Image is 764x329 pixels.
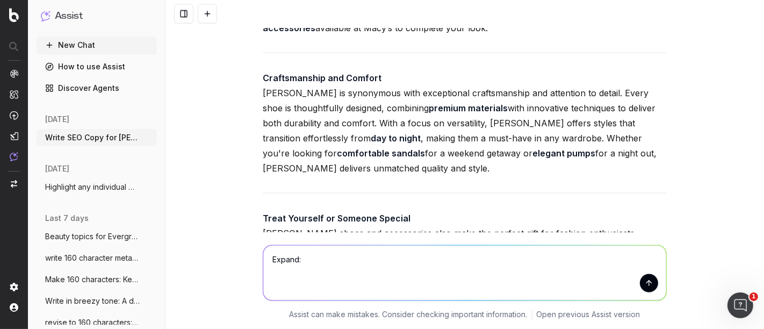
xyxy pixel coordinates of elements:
strong: Craftsmanship and Comfort [263,73,381,83]
img: Assist [41,11,51,21]
span: Make 160 characters: Keep your hair look [45,274,140,285]
a: Open previous Assist version [537,310,640,320]
span: write 160 character meta description and [45,253,140,263]
a: Discover Agents [37,80,157,97]
button: Write in breezy tone: A dedicated readin [37,292,157,310]
span: Highlight any individual meta titles and [45,182,140,192]
img: Studio [10,132,18,140]
strong: comfortable sandals [337,148,425,159]
strong: elegant pumps [532,148,595,159]
h1: Assist [55,9,83,24]
span: revise to 160 characters: Create the per [45,317,140,328]
strong: Treat Yourself or Someone Special [263,213,410,224]
img: Activation [10,111,18,120]
img: Analytics [10,69,18,78]
button: Beauty topics for Evergreen SEO impact o [37,228,157,245]
iframe: Intercom live chat [727,292,753,318]
span: last 7 days [45,213,89,224]
button: New Chat [37,37,157,54]
img: My account [10,303,18,312]
button: Make 160 characters: Keep your hair look [37,271,157,288]
img: Setting [10,283,18,291]
strong: premium materials [429,103,508,113]
img: Botify logo [9,8,19,22]
span: 1 [749,292,758,301]
button: Write SEO Copy for [PERSON_NAME]: https:// [37,129,157,146]
button: Assist [41,9,153,24]
button: Highlight any individual meta titles and [37,178,157,196]
img: Switch project [11,180,17,188]
span: Beauty topics for Evergreen SEO impact o [45,231,140,242]
span: Write in breezy tone: A dedicated readin [45,296,140,306]
span: [DATE] [45,163,69,174]
span: [DATE] [45,114,69,125]
p: [PERSON_NAME] is synonymous with exceptional craftsmanship and attention to detail. Every shoe is... [263,70,667,176]
img: Intelligence [10,90,18,99]
strong: day to night [371,133,421,144]
img: Assist [10,152,18,161]
p: Assist can make mistakes. Consider checking important information. [290,310,528,320]
button: write 160 character meta description and [37,249,157,267]
span: Write SEO Copy for [PERSON_NAME]: https:// [45,132,140,143]
p: [PERSON_NAME] shoes and accessories also make the perfect gift for fashion enthusiasts. Whether y... [263,211,667,301]
textarea: Expand: [263,246,666,301]
a: How to use Assist [37,58,157,75]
